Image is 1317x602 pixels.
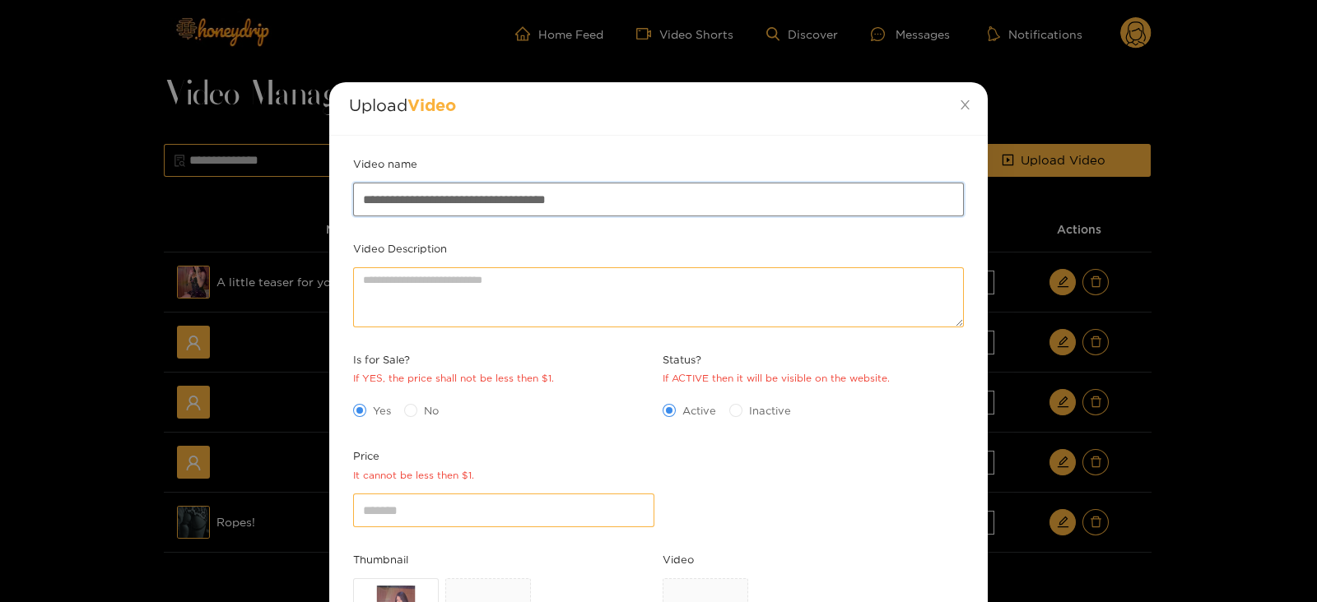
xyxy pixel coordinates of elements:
[407,95,456,113] span: Video
[417,402,445,419] span: No
[942,82,988,128] button: Close
[663,551,694,567] label: Video
[353,351,554,368] span: Is for Sale?
[353,155,417,172] label: Video name
[349,95,968,113] h2: Upload
[353,447,474,464] span: Price
[353,468,474,484] div: It cannot be less then $1.
[742,402,798,419] span: Inactive
[353,183,964,215] input: Video name
[663,351,890,368] span: Status?
[353,371,554,387] div: If YES, the price shall not be less then $1.
[959,99,971,111] span: close
[353,267,964,327] textarea: Video Description
[366,402,398,419] span: Yes
[663,371,890,387] div: If ACTIVE then it will be visible on the website.
[353,551,408,567] label: Thumbnail
[676,402,723,419] span: Active
[353,240,447,257] label: Video Description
